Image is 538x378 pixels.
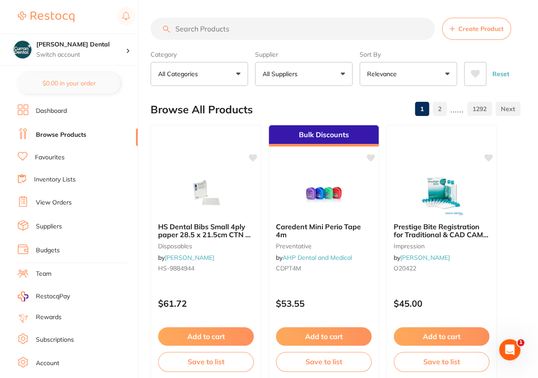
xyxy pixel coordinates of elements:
[158,254,214,262] span: by
[394,298,489,309] p: $45.00
[283,254,352,262] a: AHP Dental and Medical
[394,243,489,250] small: impression
[276,264,301,272] span: CDPT4M
[158,264,194,272] span: HS-9884944
[177,171,235,216] img: HS Dental Bibs Small 4ply paper 28.5 x 21.5cm CTN of 800
[467,100,492,118] a: 1292
[165,254,214,262] a: [PERSON_NAME]
[360,62,457,86] button: Relevance
[151,62,248,86] button: All Categories
[36,313,62,322] a: Rewards
[255,62,352,86] button: All Suppliers
[18,12,74,22] img: Restocq Logo
[36,198,72,207] a: View Orders
[360,50,457,58] label: Sort By
[415,100,429,118] a: 1
[36,336,74,344] a: Subscriptions
[499,339,520,360] iframe: Intercom live chat
[36,270,51,278] a: Team
[36,222,62,231] a: Suppliers
[151,18,435,40] input: Search Products
[276,222,361,239] span: Caredent Mini Perio Tape 4m
[269,125,379,147] div: Bulk Discounts
[276,223,372,239] b: Caredent Mini Perio Tape 4m
[18,7,74,27] a: Restocq Logo
[394,254,450,262] span: by
[367,69,400,78] p: Relevance
[450,104,464,114] p: ......
[394,352,489,371] button: Save to list
[158,222,252,247] span: HS Dental Bibs Small 4ply paper 28.5 x 21.5cm CTN of 800
[18,73,120,94] button: $0.00 in your order
[36,107,67,116] a: Dashboard
[276,254,352,262] span: by
[517,339,524,346] span: 1
[36,246,60,255] a: Budgets
[276,352,372,371] button: Save to list
[36,359,59,368] a: Account
[263,69,301,78] p: All Suppliers
[18,291,28,301] img: RestocqPay
[151,104,253,116] h2: Browse All Products
[458,25,503,32] span: Create Product
[276,298,372,309] p: $53.55
[158,243,254,250] small: disposables
[394,223,489,239] b: Prestige Bite Registration for Traditional & CAD CAM Systems
[151,50,248,58] label: Category
[394,264,416,272] span: O20422
[158,352,254,371] button: Save to list
[158,298,254,309] p: $61.72
[34,175,76,184] a: Inventory Lists
[394,327,489,346] button: Add to cart
[255,50,352,58] label: Supplier
[36,131,86,139] a: Browse Products
[36,40,126,49] h4: Curran Dental
[400,254,450,262] a: [PERSON_NAME]
[295,171,352,216] img: Caredent Mini Perio Tape 4m
[158,223,254,239] b: HS Dental Bibs Small 4ply paper 28.5 x 21.5cm CTN of 800
[276,327,372,346] button: Add to cart
[276,243,372,250] small: preventative
[394,222,488,247] span: Prestige Bite Registration for Traditional & CAD CAM Systems
[442,18,511,40] button: Create Product
[413,171,470,216] img: Prestige Bite Registration for Traditional & CAD CAM Systems
[36,292,70,301] span: RestocqPay
[158,69,201,78] p: All Categories
[490,62,512,86] button: Reset
[35,153,65,162] a: Favourites
[433,100,447,118] a: 2
[14,41,31,58] img: Curran Dental
[158,327,254,346] button: Add to cart
[36,50,126,59] p: Switch account
[18,291,70,301] a: RestocqPay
